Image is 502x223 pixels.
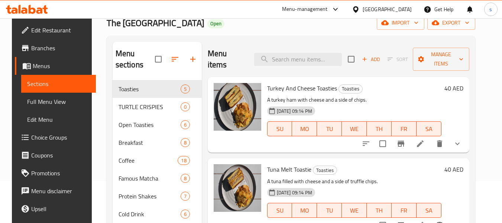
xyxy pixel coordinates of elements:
[271,205,289,216] span: SU
[375,136,391,152] span: Select to update
[119,156,178,165] div: Coffee
[181,121,190,128] span: 6
[267,203,292,218] button: SU
[113,80,202,98] div: Toasties5
[181,192,190,201] div: items
[119,138,181,147] span: Breakfast
[181,102,190,111] div: items
[345,124,364,134] span: WE
[417,121,441,136] button: SA
[267,83,337,94] span: Turkey And Cheese Toasties
[292,203,317,218] button: MO
[392,135,410,153] button: Branch-specific-item
[27,115,90,124] span: Edit Menu
[433,18,469,28] span: export
[359,54,383,65] span: Add item
[214,83,261,131] img: Turkey And Cheese Toasties
[419,50,463,69] span: Manage items
[367,121,392,136] button: TH
[184,50,202,68] button: Add section
[420,205,438,216] span: SA
[313,166,337,175] span: Toasties
[392,121,417,136] button: FR
[444,83,463,93] h6: 40 AED
[181,138,190,147] div: items
[207,19,224,28] div: Open
[31,204,90,213] span: Upsell
[119,210,181,219] span: Cold Drink
[15,200,96,218] a: Upsell
[392,203,417,218] button: FR
[320,124,339,134] span: TU
[282,5,328,14] div: Menu-management
[31,187,90,195] span: Menu disclaimer
[21,93,96,111] a: Full Menu View
[21,75,96,93] a: Sections
[295,124,314,134] span: MO
[31,151,90,160] span: Coupons
[431,135,448,153] button: delete
[363,5,412,13] div: [GEOGRAPHIC_DATA]
[181,175,190,182] span: 8
[119,192,181,201] span: Protein Shakes
[395,205,414,216] span: FR
[181,139,190,146] span: 8
[342,203,367,218] button: WE
[339,85,362,93] span: Toasties
[119,102,181,111] span: TURTLE CRISPIES
[427,16,475,30] button: export
[181,103,190,111] span: 0
[413,48,469,71] button: Manage items
[295,205,314,216] span: MO
[207,20,224,27] span: Open
[113,98,202,116] div: TURTLE CRISPIES0
[119,120,181,129] span: Open Toasties
[21,111,96,128] a: Edit Menu
[420,124,438,134] span: SA
[178,157,189,164] span: 18
[181,85,190,93] div: items
[208,48,245,70] h2: Menu items
[395,124,414,134] span: FR
[317,121,342,136] button: TU
[383,54,413,65] span: Select section first
[274,189,315,196] span: [DATE] 09:14 PM
[416,139,425,148] a: Edit menu item
[178,156,190,165] div: items
[15,128,96,146] a: Choice Groups
[448,135,466,153] button: show more
[27,97,90,106] span: Full Menu View
[342,121,367,136] button: WE
[31,169,90,178] span: Promotions
[119,174,181,183] div: Famous Matcha
[345,205,364,216] span: WE
[15,182,96,200] a: Menu disclaimer
[166,50,184,68] span: Sort sections
[113,134,202,152] div: Breakfast8
[254,53,342,66] input: search
[267,121,292,136] button: SU
[343,51,359,67] span: Select section
[367,203,392,218] button: TH
[267,177,441,186] p: A tuna filled with cheese and a side of truffle chips.
[181,174,190,183] div: items
[113,205,202,223] div: Cold Drink6
[357,135,375,153] button: sort-choices
[107,15,204,31] span: The [GEOGRAPHIC_DATA]
[119,85,181,93] span: Toasties
[320,205,339,216] span: TU
[361,55,381,64] span: Add
[150,51,166,67] span: Select all sections
[15,39,96,57] a: Branches
[274,108,315,115] span: [DATE] 09:14 PM
[271,124,289,134] span: SU
[31,133,90,142] span: Choice Groups
[444,164,463,175] h6: 40 AED
[15,146,96,164] a: Coupons
[214,164,261,212] img: Tuna Melt Toastie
